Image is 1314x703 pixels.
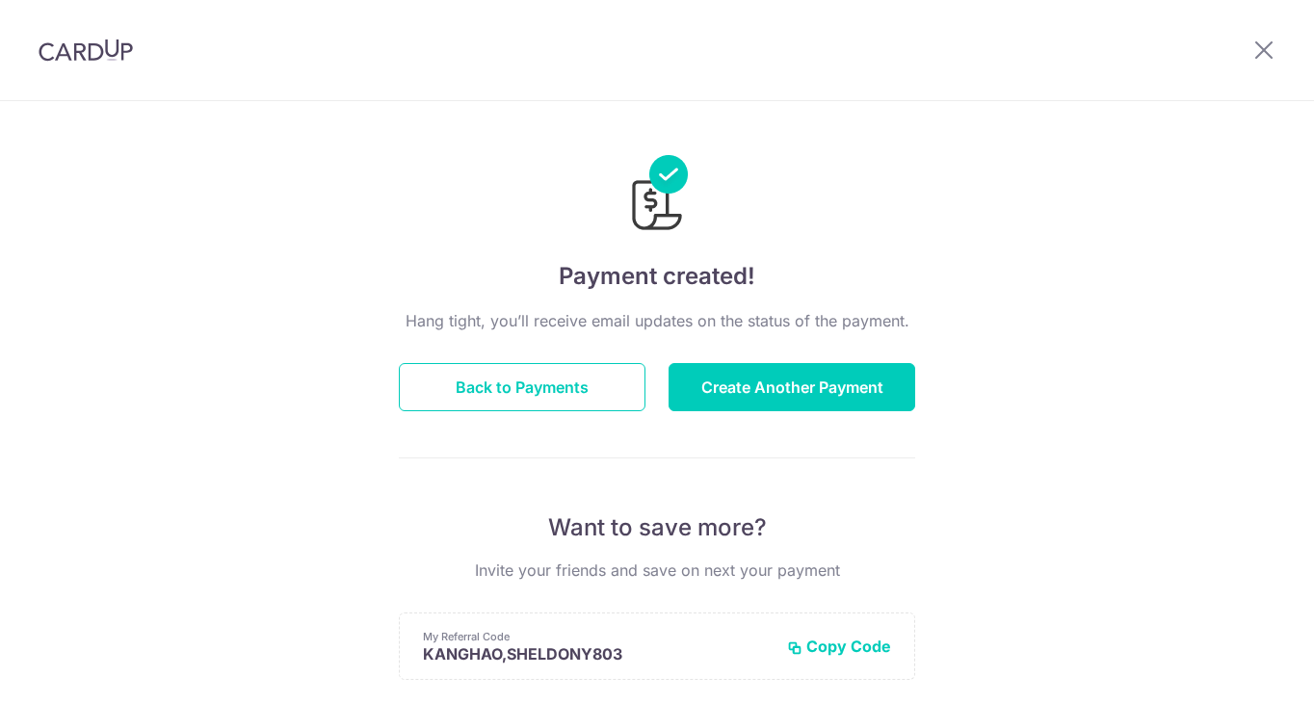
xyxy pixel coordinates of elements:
button: Back to Payments [399,363,645,411]
button: Copy Code [787,637,891,656]
p: Want to save more? [399,512,915,543]
img: Payments [626,155,688,236]
p: Invite your friends and save on next your payment [399,559,915,582]
p: KANGHAO,SHELDONY803 [423,644,772,664]
img: CardUp [39,39,133,62]
h4: Payment created! [399,259,915,294]
p: Hang tight, you’ll receive email updates on the status of the payment. [399,309,915,332]
p: My Referral Code [423,629,772,644]
button: Create Another Payment [669,363,915,411]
